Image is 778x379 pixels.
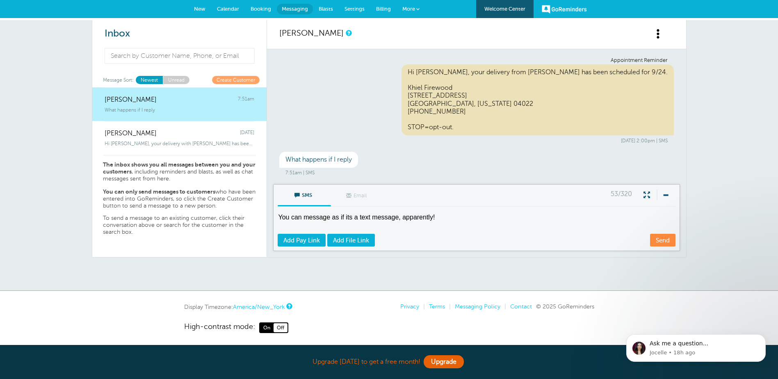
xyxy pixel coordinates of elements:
[212,76,260,84] a: Create Customer
[284,185,325,204] span: SMS
[105,107,155,113] span: What happens if I reply
[337,185,378,205] span: Email
[105,48,255,64] input: Search by Customer Name, Phone, or Email
[274,323,287,332] span: Off
[429,303,445,310] a: Terms
[103,188,215,195] strong: You can only send messages to customers
[455,303,500,310] a: Messaging Policy
[345,6,365,12] span: Settings
[92,121,267,155] a: [PERSON_NAME] [DATE] Hi [PERSON_NAME], your delivery with [PERSON_NAME] has been scheduled for 9/24.
[279,28,344,38] a: [PERSON_NAME]
[103,76,134,84] span: Message Sort:
[282,6,308,12] span: Messaging
[402,64,674,136] div: Hi [PERSON_NAME], your delivery from [PERSON_NAME] has been scheduled for 9/24. Khiel Firewood [S...
[184,303,291,311] div: Display Timezone:
[103,215,256,235] p: To send a message to an existing customer, click their conversation above or search for the custo...
[376,6,391,12] span: Billing
[163,76,189,84] a: Unread
[194,6,205,12] span: New
[346,30,351,36] a: This is a history of all communications between GoReminders and your customer.
[400,303,419,310] a: Privacy
[283,237,320,244] span: Add Pay Link
[279,152,358,168] div: What happens if I reply
[105,28,254,40] h2: Inbox
[217,6,239,12] span: Calendar
[327,234,375,247] a: Add File Link
[285,170,668,176] div: 7:51am | SMS
[500,303,506,310] li: |
[184,322,594,333] a: High-contrast mode: On Off
[445,303,451,310] li: |
[184,322,255,333] span: High-contrast mode:
[510,303,532,310] a: Contact
[238,96,254,104] span: 7:51am
[105,141,254,146] span: Hi [PERSON_NAME], your delivery with [PERSON_NAME] has been scheduled for 9/24.
[277,4,313,14] a: Messaging
[402,6,415,12] span: More
[233,304,285,310] a: America/New_York
[611,190,632,198] span: 53/320
[536,303,594,310] span: © 2025 GoReminders
[103,188,256,209] p: who have been entered into GoReminders, so click the Create Customer button to send a message to ...
[136,76,163,84] a: Newest
[285,138,668,144] div: [DATE] 2:00pm | SMS
[319,6,333,12] span: Blasts
[286,304,291,309] a: This is the timezone being used to display dates and times to you on this device. Click the timez...
[278,234,326,247] a: Add Pay Link
[333,237,369,244] span: Add File Link
[251,6,271,12] span: Booking
[105,130,157,137] span: [PERSON_NAME]
[103,161,256,183] p: , including reminders and blasts, as well as chat messages sent from here.
[92,87,267,121] a: [PERSON_NAME] 7:51am What happens if I reply
[285,57,668,64] div: Appointment Reminder
[650,234,675,247] a: Send
[240,130,254,137] span: [DATE]
[419,303,425,310] li: |
[614,327,778,367] iframe: Intercom notifications message
[424,355,464,368] a: Upgrade
[184,353,594,371] div: Upgrade [DATE] to get a free month!
[103,161,256,175] strong: The inbox shows you all messages between you and your customers
[260,323,274,332] span: On
[105,96,157,104] span: [PERSON_NAME]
